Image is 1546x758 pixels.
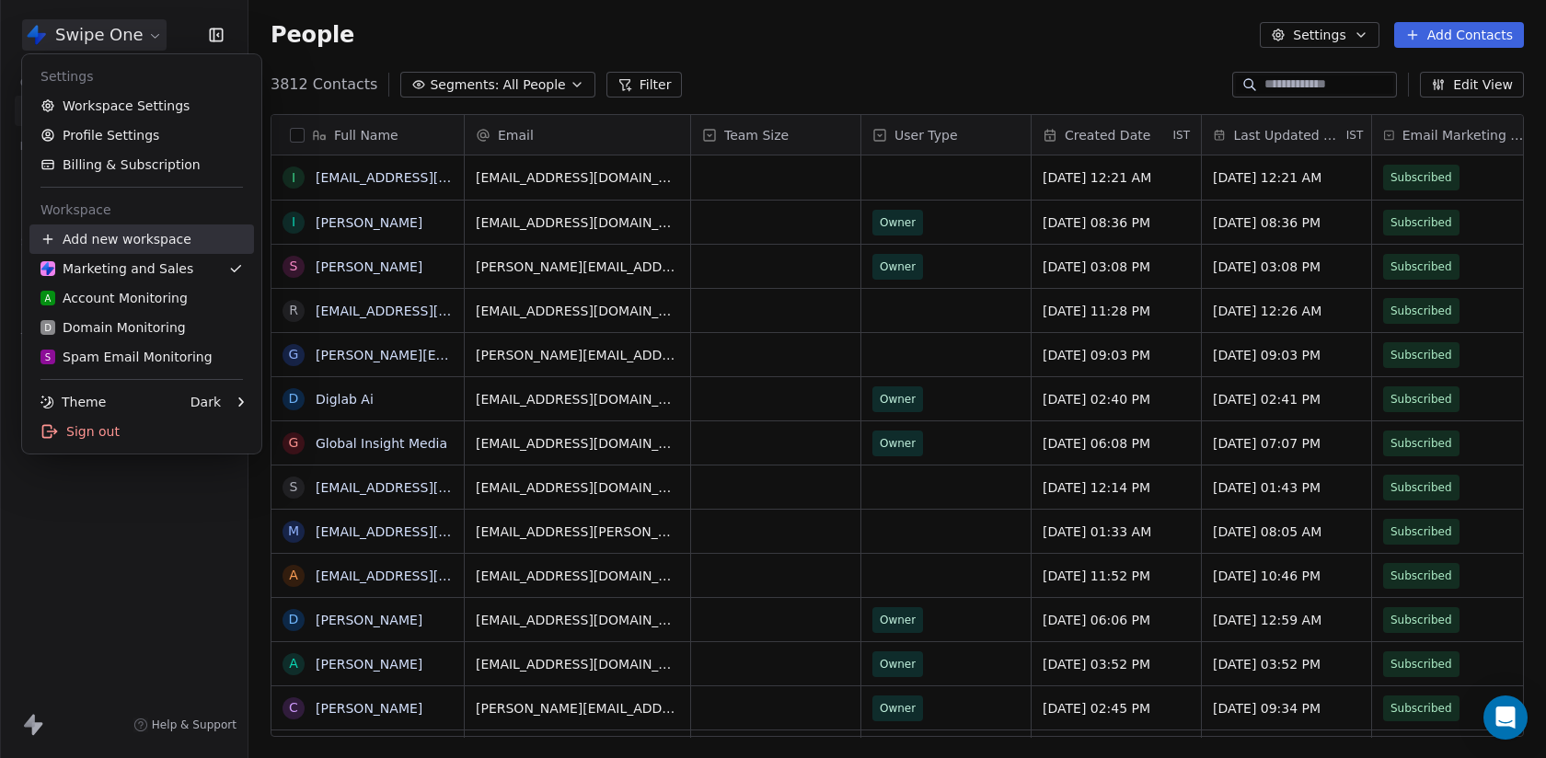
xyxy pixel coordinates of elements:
div: Dark [190,393,221,411]
div: Account Monitoring [40,289,188,307]
div: Sign out [29,417,254,446]
div: Domain Monitoring [40,318,186,337]
a: Workspace Settings [29,91,254,121]
a: Billing & Subscription [29,150,254,179]
div: Add new workspace [29,224,254,254]
img: Swipe%20One%20Logo%201-1.svg [40,261,55,276]
span: A [45,292,52,305]
div: Workspace [29,195,254,224]
span: S [45,350,51,364]
div: Spam Email Monitoring [40,348,213,366]
a: Profile Settings [29,121,254,150]
div: Theme [40,393,106,411]
span: D [44,321,52,335]
div: Marketing and Sales [40,259,193,278]
div: Settings [29,62,254,91]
